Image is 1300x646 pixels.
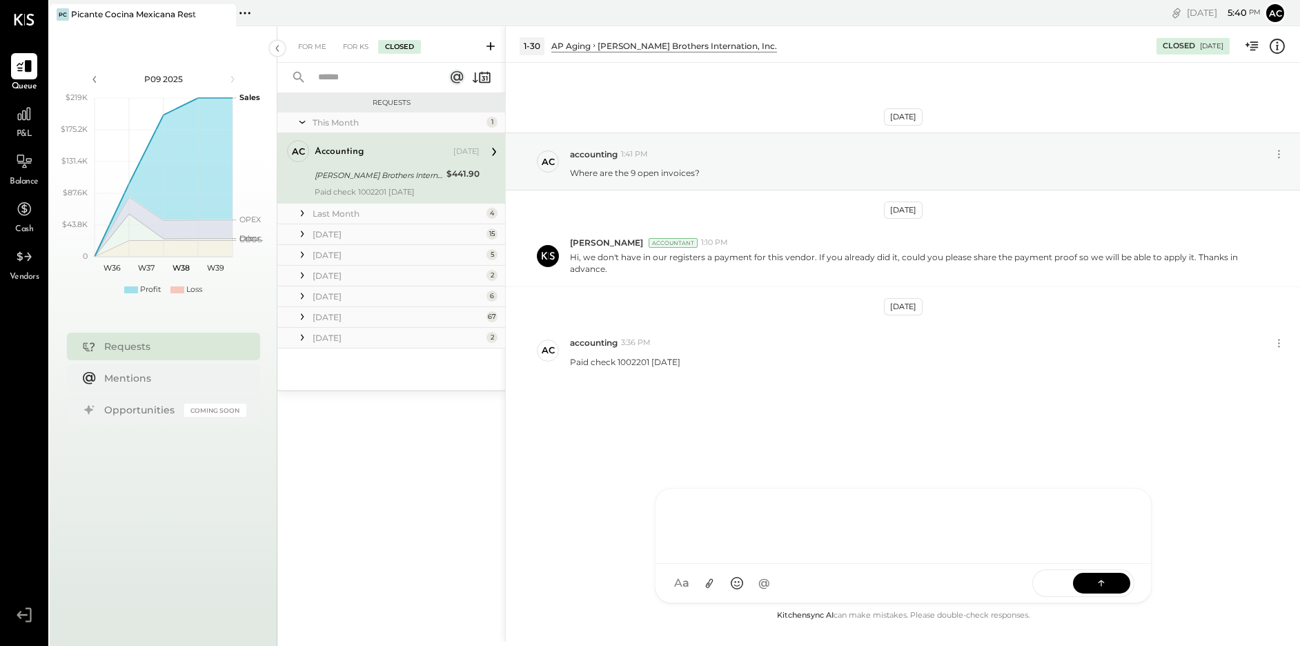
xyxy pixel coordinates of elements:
[313,291,483,302] div: [DATE]
[486,311,498,322] div: 67
[184,404,246,417] div: Coming Soon
[1170,6,1183,20] div: copy link
[336,40,375,54] div: For KS
[292,145,305,158] div: ac
[752,571,777,596] button: @
[669,571,694,596] button: Aa
[682,576,689,590] span: a
[104,403,177,417] div: Opportunities
[284,98,498,108] div: Requests
[15,224,33,236] span: Cash
[313,270,483,282] div: [DATE]
[621,149,648,160] span: 1:41 PM
[172,263,189,273] text: W38
[884,298,923,315] div: [DATE]
[1033,566,1073,601] span: REOPEN
[1264,2,1286,24] button: ac
[313,249,483,261] div: [DATE]
[239,92,260,102] text: Sales
[1187,6,1261,19] div: [DATE]
[83,251,88,261] text: 0
[186,284,202,295] div: Loss
[486,249,498,260] div: 5
[10,176,39,188] span: Balance
[621,337,651,349] span: 3:36 PM
[1,101,48,141] a: P&L
[315,187,480,197] div: Paid check 1002201 [DATE]
[239,215,262,224] text: OPEX
[570,237,643,248] span: [PERSON_NAME]
[520,37,544,55] div: 1-30
[701,237,728,248] span: 1:10 PM
[10,271,39,284] span: Vendors
[291,40,333,54] div: For Me
[542,155,555,168] div: ac
[104,340,239,353] div: Requests
[71,8,196,20] div: Picante Cocina Mexicana Rest
[17,128,32,141] span: P&L
[649,238,698,248] div: Accountant
[313,311,483,323] div: [DATE]
[62,219,88,229] text: $43.8K
[446,167,480,181] div: $441.90
[486,228,498,239] div: 15
[315,168,442,182] div: [PERSON_NAME] Brothers Internation, Inc.
[570,148,618,160] span: accounting
[486,117,498,128] div: 1
[1,196,48,236] a: Cash
[66,92,88,102] text: $219K
[884,202,923,219] div: [DATE]
[570,337,618,349] span: accounting
[138,263,155,273] text: W37
[486,208,498,219] div: 4
[57,8,69,21] div: PC
[551,40,591,52] div: AP Aging
[570,167,700,179] p: Where are the 9 open invoices?
[313,332,483,344] div: [DATE]
[884,108,923,126] div: [DATE]
[486,291,498,302] div: 6
[1200,41,1223,51] div: [DATE]
[378,40,421,54] div: Closed
[12,81,37,93] span: Queue
[486,270,498,281] div: 2
[598,40,777,52] div: [PERSON_NAME] Brothers Internation, Inc.
[570,356,680,368] p: Paid check 1002201 [DATE]
[61,156,88,166] text: $131.4K
[140,284,161,295] div: Profit
[61,124,88,134] text: $175.2K
[453,146,480,157] div: [DATE]
[104,371,239,385] div: Mentions
[313,208,483,219] div: Last Month
[239,235,262,244] text: COGS
[1,148,48,188] a: Balance
[63,188,88,197] text: $87.6K
[105,73,222,85] div: P09 2025
[103,263,120,273] text: W36
[570,251,1253,275] p: Hi, we don't have in our registers a payment for this vendor. If you already did it, could you pl...
[486,332,498,343] div: 2
[313,228,483,240] div: [DATE]
[1163,41,1195,52] div: Closed
[542,344,555,357] div: ac
[239,233,263,243] text: Occu...
[206,263,224,273] text: W39
[1,244,48,284] a: Vendors
[313,117,483,128] div: This Month
[1,53,48,93] a: Queue
[315,145,364,159] div: accounting
[758,576,770,590] span: @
